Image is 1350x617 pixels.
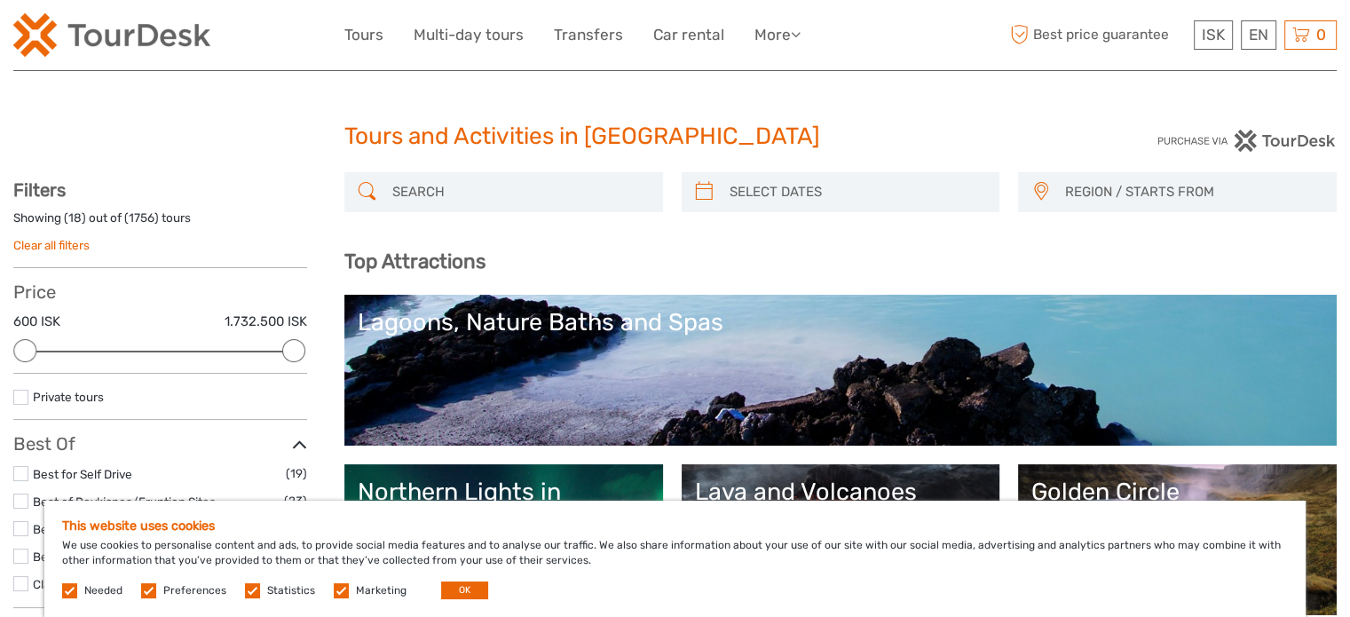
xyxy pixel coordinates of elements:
[695,478,987,506] div: Lava and Volcanoes
[358,478,650,535] div: Northern Lights in [GEOGRAPHIC_DATA]
[13,281,307,303] h3: Price
[358,308,1323,336] div: Lagoons, Nature Baths and Spas
[163,583,226,598] label: Preferences
[1031,478,1323,506] div: Golden Circle
[68,210,82,226] label: 18
[1057,178,1328,207] button: REGION / STARTS FROM
[33,550,111,564] a: Best of Winter
[13,312,60,331] label: 600 ISK
[33,494,216,509] a: Best of Reykjanes/Eruption Sites
[441,581,488,599] button: OK
[358,308,1323,432] a: Lagoons, Nature Baths and Spas
[1202,26,1225,44] span: ISK
[358,478,650,602] a: Northern Lights in [GEOGRAPHIC_DATA]
[1314,26,1329,44] span: 0
[267,583,315,598] label: Statistics
[695,478,987,602] a: Lava and Volcanoes
[13,238,90,252] a: Clear all filters
[414,22,524,48] a: Multi-day tours
[1157,130,1337,152] img: PurchaseViaTourDesk.png
[84,583,122,598] label: Needed
[44,501,1306,617] div: We use cookies to personalise content and ads, to provide social media features and to analyse ou...
[1031,478,1323,602] a: Golden Circle
[356,583,407,598] label: Marketing
[25,31,201,45] p: We're away right now. Please check back later!
[385,177,654,208] input: SEARCH
[129,210,154,226] label: 1756
[754,22,801,48] a: More
[13,433,307,455] h3: Best Of
[344,123,1007,151] h1: Tours and Activities in [GEOGRAPHIC_DATA]
[344,22,383,48] a: Tours
[33,577,105,591] a: Classic Tours
[722,177,991,208] input: SELECT DATES
[33,522,122,536] a: Best of Summer
[13,13,210,57] img: 120-15d4194f-c635-41b9-a512-a3cb382bfb57_logo_small.png
[33,390,104,404] a: Private tours
[13,179,66,201] strong: Filters
[33,467,132,481] a: Best for Self Drive
[1241,20,1276,50] div: EN
[13,210,307,237] div: Showing ( ) out of ( ) tours
[286,463,307,484] span: (19)
[204,28,225,49] button: Open LiveChat chat widget
[653,22,724,48] a: Car rental
[62,518,1288,534] h5: This website uses cookies
[284,491,307,511] span: (23)
[554,22,623,48] a: Transfers
[225,312,307,331] label: 1.732.500 ISK
[344,249,486,273] b: Top Attractions
[1006,20,1189,50] span: Best price guarantee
